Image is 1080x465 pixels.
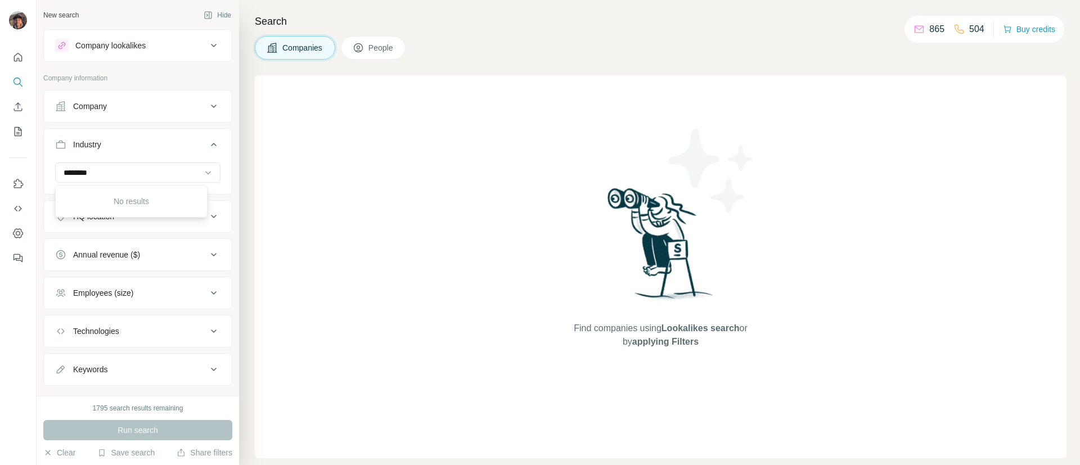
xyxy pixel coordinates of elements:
div: Company [73,101,107,112]
button: Search [9,72,27,92]
button: Feedback [9,248,27,268]
button: Use Surfe on LinkedIn [9,174,27,194]
button: Dashboard [9,223,27,243]
span: People [368,42,394,53]
p: Company information [43,73,232,83]
button: Hide [196,7,239,24]
span: Companies [282,42,323,53]
h4: Search [255,13,1066,29]
button: Use Surfe API [9,198,27,219]
button: Save search [97,447,155,458]
button: HQ location [44,203,232,230]
button: Annual revenue ($) [44,241,232,268]
button: Employees (size) [44,279,232,306]
span: Find companies using or by [570,322,750,349]
span: applying Filters [632,337,699,346]
p: 504 [969,22,984,36]
div: Keywords [73,364,107,375]
img: Avatar [9,11,27,29]
div: Technologies [73,326,119,337]
div: Industry [73,139,101,150]
button: Quick start [9,47,27,67]
button: Keywords [44,356,232,383]
img: Surfe Illustration - Woman searching with binoculars [602,185,719,310]
button: Industry [44,131,232,162]
button: Share filters [177,447,232,458]
div: Company lookalikes [75,40,146,51]
div: Annual revenue ($) [73,249,140,260]
button: Technologies [44,318,232,345]
div: Employees (size) [73,287,133,299]
div: 1795 search results remaining [93,403,183,413]
button: Company lookalikes [44,32,232,59]
button: My lists [9,121,27,142]
span: Lookalikes search [661,323,740,333]
p: 865 [929,22,944,36]
div: New search [43,10,79,20]
p: No results [114,196,149,207]
button: Buy credits [1003,21,1055,37]
button: Enrich CSV [9,97,27,117]
img: Surfe Illustration - Stars [661,120,762,222]
button: Clear [43,447,75,458]
button: Company [44,93,232,120]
